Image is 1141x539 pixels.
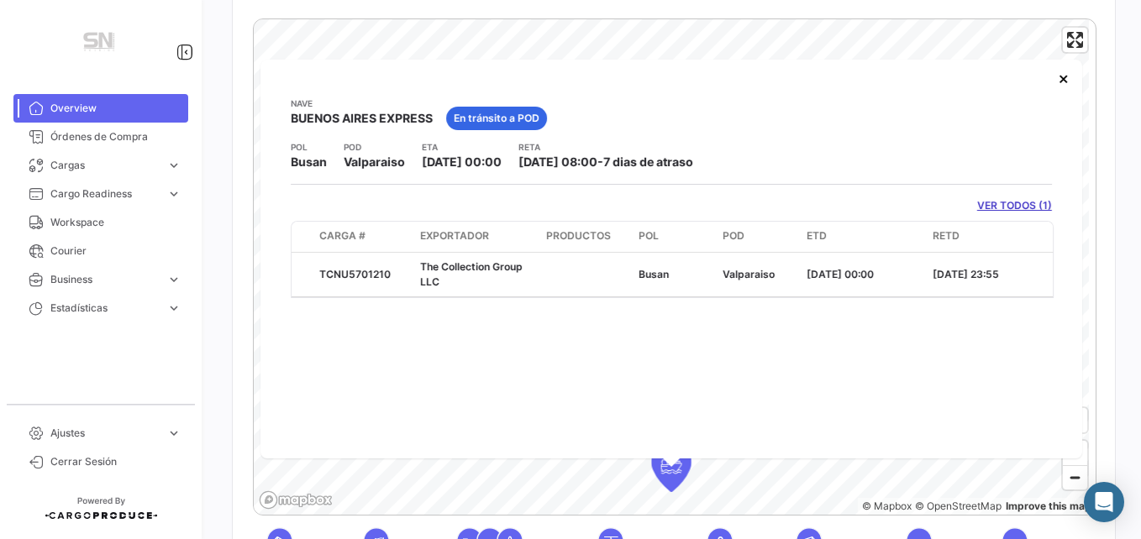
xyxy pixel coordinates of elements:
a: Workspace [13,208,188,237]
span: Business [50,272,160,287]
a: Mapbox [862,500,912,512]
a: VER TODOS (1) [977,198,1052,213]
span: ETD [807,228,827,243]
span: Productos [546,228,611,243]
a: OpenStreetMap [915,500,1002,512]
span: Busan [639,268,669,280]
span: expand_more [166,301,181,316]
span: POD [723,228,744,243]
button: Close popup [1047,61,1081,95]
span: Overview [50,101,181,116]
datatable-header-cell: RETD [926,222,1052,252]
a: Mapbox logo [259,490,333,510]
datatable-header-cell: POL [632,222,716,252]
span: En tránsito a POD [454,111,539,126]
datatable-header-cell: POD [716,222,800,252]
img: Manufactura+Logo.png [59,20,143,67]
span: BUENOS AIRES EXPRESS [291,110,433,127]
span: The Collection Group LLC [420,260,523,288]
a: Órdenes de Compra [13,123,188,151]
a: Map feedback [1006,500,1091,512]
span: Ajustes [50,426,160,441]
span: Workspace [50,215,181,230]
app-card-info-title: POL [291,140,327,154]
span: Cerrar Sesión [50,454,181,469]
datatable-header-cell: ETD [800,222,926,252]
canvas: Map [254,19,1089,516]
span: Courier [50,243,181,259]
span: [DATE] 00:00 [422,154,502,169]
span: Exportador [420,228,489,243]
app-card-info-title: ETA [422,140,502,154]
span: Carga # [319,228,365,243]
datatable-header-cell: Exportador [413,222,539,252]
span: RETD [933,228,960,243]
div: Abrir Intercom Messenger [1084,482,1124,522]
app-card-info-title: RETA [518,140,693,154]
datatable-header-cell: Carga # [313,222,413,252]
span: - [597,154,603,169]
span: Órdenes de Compra [50,129,181,144]
a: Courier [13,237,188,265]
span: expand_more [166,426,181,441]
span: Busan [291,154,327,170]
div: Map marker [651,442,691,492]
span: Cargas [50,158,160,173]
span: Valparaiso [723,268,775,280]
span: expand_more [166,158,181,173]
button: Enter fullscreen [1063,28,1087,52]
span: Valparaiso [344,154,405,170]
span: [DATE] 00:00 [807,268,874,280]
span: expand_more [166,272,181,287]
div: TCNU5701210 [319,267,407,282]
datatable-header-cell: Productos [539,222,632,252]
button: Zoom out [1063,465,1087,489]
span: [DATE] 08:00 [518,154,597,169]
a: Overview [13,94,188,123]
app-card-info-title: Nave [291,97,433,110]
app-card-info-title: POD [344,140,405,154]
span: Estadísticas [50,301,160,316]
span: POL [639,228,659,243]
span: 7 dias de atraso [603,154,693,169]
span: expand_more [166,186,181,201]
span: Zoom out [1063,466,1087,489]
span: Cargo Readiness [50,186,160,201]
span: [DATE] 23:55 [933,268,999,280]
